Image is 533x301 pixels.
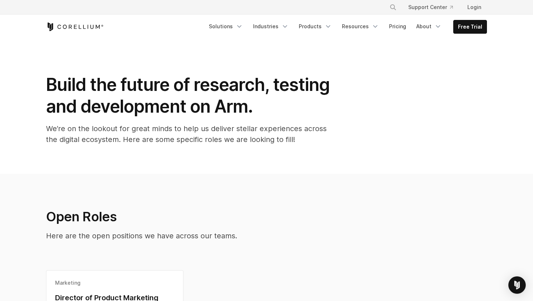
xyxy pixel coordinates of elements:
h1: Build the future of research, testing and development on Arm. [46,74,336,117]
p: Here are the open positions we have across our teams. [46,230,373,241]
a: Solutions [204,20,247,33]
div: Navigation Menu [381,1,487,14]
div: Open Intercom Messenger [508,276,526,294]
a: Resources [338,20,383,33]
a: Industries [249,20,293,33]
div: Marketing [55,279,174,287]
h2: Open Roles [46,209,373,225]
button: Search [387,1,400,14]
a: Support Center [402,1,459,14]
a: About [412,20,446,33]
a: Corellium Home [46,22,104,31]
a: Login [462,1,487,14]
a: Products [294,20,336,33]
p: We’re on the lookout for great minds to help us deliver stellar experiences across the digital ec... [46,123,336,145]
a: Free Trial [454,20,487,33]
a: Pricing [385,20,410,33]
div: Navigation Menu [204,20,487,34]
